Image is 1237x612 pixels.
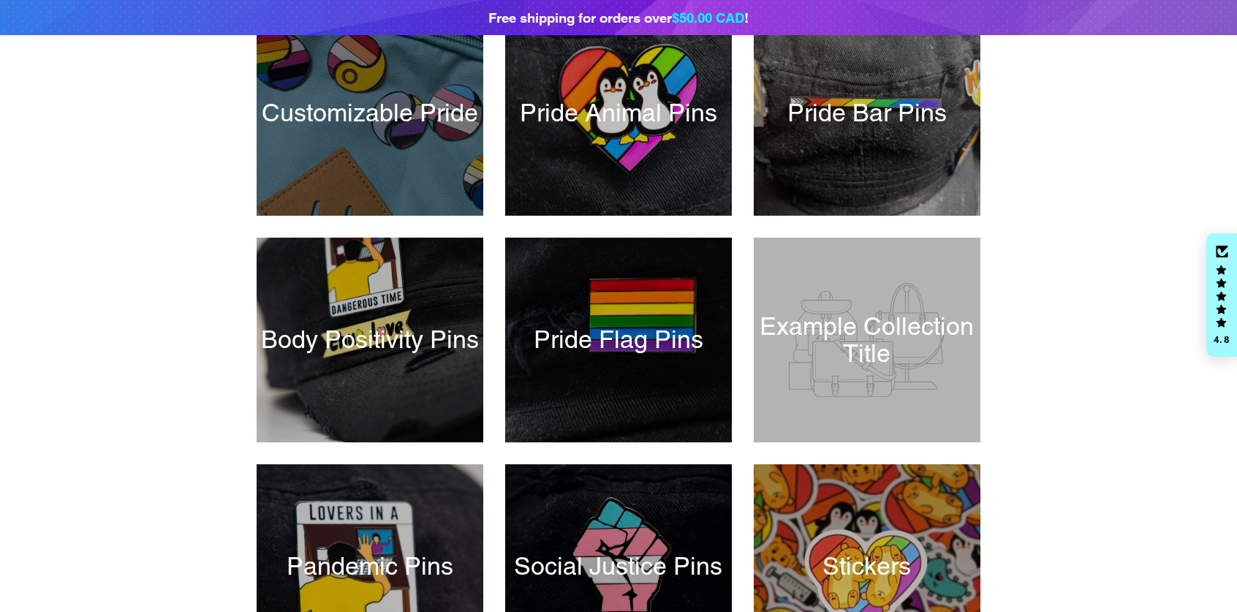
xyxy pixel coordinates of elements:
a: Pride Flag Pins [505,238,732,442]
a: Example Collection Title [754,238,980,442]
div: Click to open Judge.me floating reviews tab [1206,233,1237,358]
a: Pride Bar Pins [754,11,980,216]
div: 4.8 [1213,335,1230,344]
span: $50.00 CAD [672,10,744,26]
a: Customizable Pride [257,11,483,216]
a: Pride Animal Pins [505,11,732,216]
div: Free shipping for orders over ! [488,7,749,28]
a: Body Positivity Pins [257,238,483,442]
